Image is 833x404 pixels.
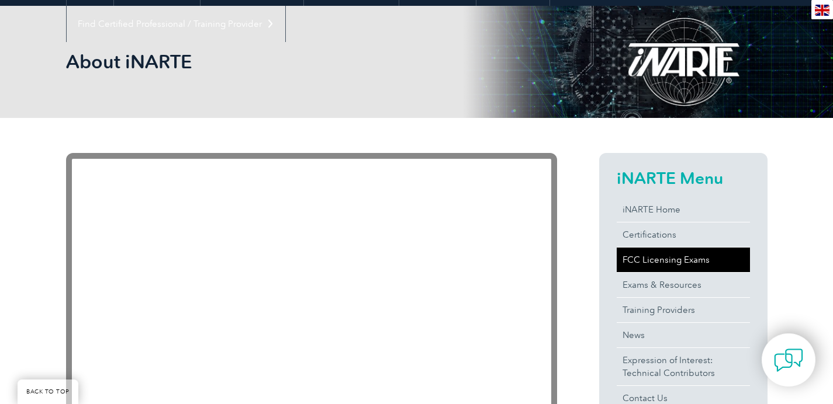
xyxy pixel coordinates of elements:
a: iNARTE Home [617,197,750,222]
img: en [815,5,829,16]
a: Expression of Interest:Technical Contributors [617,348,750,385]
a: Find Certified Professional / Training Provider [67,6,285,42]
h2: iNARTE Menu [617,169,750,187]
h2: About iNARTE [66,53,557,71]
a: Exams & Resources [617,273,750,297]
img: contact-chat.png [774,346,803,375]
a: Training Providers [617,298,750,322]
a: Certifications [617,222,750,247]
a: FCC Licensing Exams [617,248,750,272]
a: News [617,323,750,347]
a: BACK TO TOP [18,379,78,404]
